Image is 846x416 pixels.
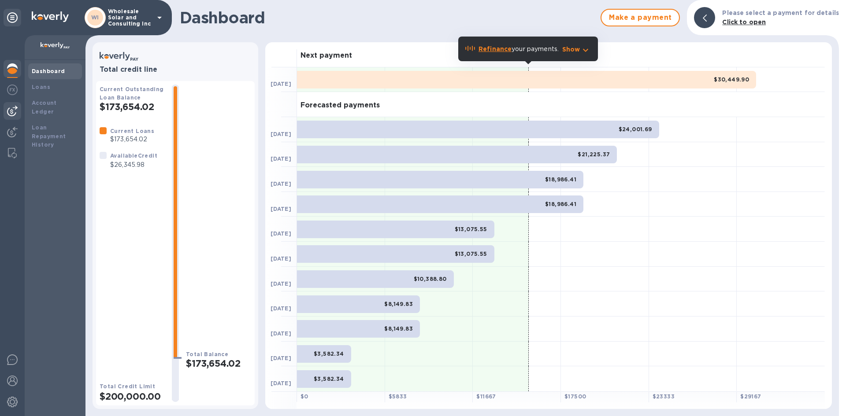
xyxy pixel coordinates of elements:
[4,9,21,26] div: Unpin categories
[545,176,576,183] b: $18,986.41
[32,84,50,90] b: Loans
[271,305,291,312] b: [DATE]
[271,81,291,87] b: [DATE]
[564,393,586,400] b: $ 17500
[186,351,228,357] b: Total Balance
[578,151,610,158] b: $21,225.37
[110,160,157,169] p: $26,345.98
[455,226,487,232] b: $13,075.55
[32,68,65,74] b: Dashboard
[562,45,580,54] p: Show
[100,383,155,390] b: Total Credit Limit
[301,101,380,110] h3: Forecasted payments
[722,9,839,16] b: Please select a payment for details
[562,45,591,54] button: Show
[271,206,291,212] b: [DATE]
[479,45,512,52] b: Refinance
[609,12,672,23] span: Make a payment
[32,124,66,148] b: Loan Repayment History
[619,126,652,133] b: $24,001.69
[271,180,291,187] b: [DATE]
[100,66,251,74] h3: Total credit line
[271,255,291,262] b: [DATE]
[601,9,680,26] button: Make a payment
[476,393,496,400] b: $ 11667
[180,8,596,27] h1: Dashboard
[100,101,165,112] h2: $173,654.02
[110,135,154,144] p: $173,654.02
[384,301,413,307] b: $8,149.83
[271,380,291,387] b: [DATE]
[314,376,344,382] b: $3,582.34
[271,131,291,137] b: [DATE]
[100,86,164,101] b: Current Outstanding Loan Balance
[722,18,766,26] b: Click to open
[455,250,487,257] b: $13,075.55
[108,8,152,27] p: Wholesale Solar and Consulting Inc
[545,201,576,207] b: $18,986.41
[301,393,308,400] b: $ 0
[32,99,57,115] b: Account Ledger
[110,152,157,159] b: Available Credit
[271,280,291,287] b: [DATE]
[653,393,675,400] b: $ 23333
[186,358,251,369] h2: $173,654.02
[110,128,154,134] b: Current Loans
[271,330,291,337] b: [DATE]
[384,325,413,332] b: $8,149.83
[91,14,99,21] b: WI
[7,85,18,95] img: Foreign exchange
[389,393,407,400] b: $ 5833
[714,76,749,83] b: $30,449.90
[271,155,291,162] b: [DATE]
[414,276,447,282] b: $10,388.80
[479,44,559,54] p: your payments.
[271,355,291,361] b: [DATE]
[314,350,344,357] b: $3,582.34
[32,11,69,22] img: Logo
[301,52,352,60] h3: Next payment
[740,393,761,400] b: $ 29167
[271,230,291,237] b: [DATE]
[100,391,165,402] h2: $200,000.00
